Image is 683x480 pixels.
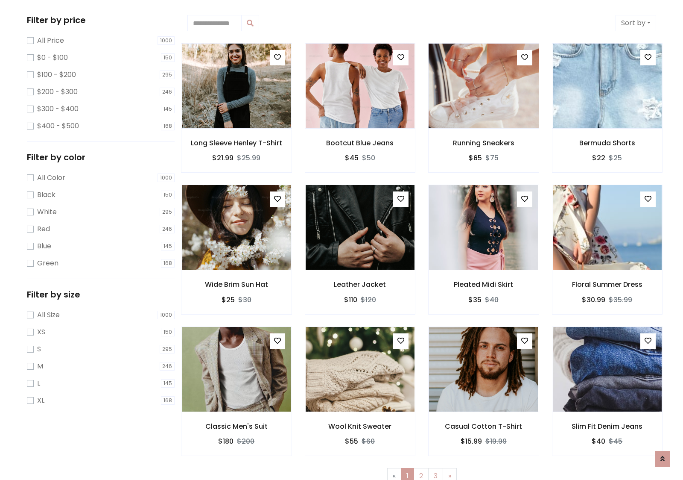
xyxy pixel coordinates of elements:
[161,242,175,250] span: 145
[160,71,175,79] span: 295
[237,153,260,163] del: $25.99
[461,437,482,445] h6: $15.99
[361,295,376,305] del: $120
[592,437,605,445] h6: $40
[218,437,234,445] h6: $180
[429,280,539,289] h6: Pleated Midi Skirt
[160,362,175,371] span: 246
[485,436,507,446] del: $19.99
[212,154,234,162] h6: $21.99
[160,345,175,353] span: 295
[552,139,663,147] h6: Bermuda Shorts
[485,295,499,305] del: $40
[237,436,254,446] del: $200
[27,152,175,162] h5: Filter by color
[592,154,605,162] h6: $22
[345,437,358,445] h6: $55
[37,327,45,337] label: XS
[161,396,175,405] span: 168
[238,295,251,305] del: $30
[160,225,175,233] span: 246
[37,344,41,354] label: S
[37,224,50,234] label: Red
[160,208,175,216] span: 295
[158,174,175,182] span: 1000
[485,153,499,163] del: $75
[37,190,55,200] label: Black
[37,35,64,46] label: All Price
[362,436,375,446] del: $60
[27,15,175,25] h5: Filter by price
[552,280,663,289] h6: Floral Summer Dress
[161,191,175,199] span: 150
[582,296,605,304] h6: $30.99
[160,88,175,96] span: 246
[37,258,58,268] label: Green
[161,53,175,62] span: 150
[616,15,656,31] button: Sort by
[552,422,663,430] h6: Slim Fit Denim Jeans
[609,295,632,305] del: $35.99
[161,122,175,130] span: 168
[429,422,539,430] h6: Casual Cotton T-Shirt
[27,289,175,300] h5: Filter by size
[305,280,415,289] h6: Leather Jacket
[609,436,622,446] del: $45
[161,105,175,113] span: 145
[161,379,175,388] span: 145
[181,422,292,430] h6: Classic Men's Suit
[37,241,51,251] label: Blue
[181,280,292,289] h6: Wide Brim Sun Hat
[37,104,79,114] label: $300 - $400
[222,296,235,304] h6: $25
[344,296,357,304] h6: $110
[37,207,57,217] label: White
[345,154,359,162] h6: $45
[37,378,40,389] label: L
[468,296,482,304] h6: $35
[37,395,44,406] label: XL
[37,53,68,63] label: $0 - $100
[158,36,175,45] span: 1000
[37,70,76,80] label: $100 - $200
[161,259,175,268] span: 168
[37,173,65,183] label: All Color
[181,139,292,147] h6: Long Sleeve Henley T-Shirt
[37,87,78,97] label: $200 - $300
[609,153,622,163] del: $25
[158,311,175,319] span: 1000
[37,361,43,371] label: M
[161,328,175,336] span: 150
[37,310,60,320] label: All Size
[362,153,375,163] del: $50
[429,139,539,147] h6: Running Sneakers
[37,121,79,131] label: $400 - $500
[469,154,482,162] h6: $65
[305,139,415,147] h6: Bootcut Blue Jeans
[305,422,415,430] h6: Wool Knit Sweater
